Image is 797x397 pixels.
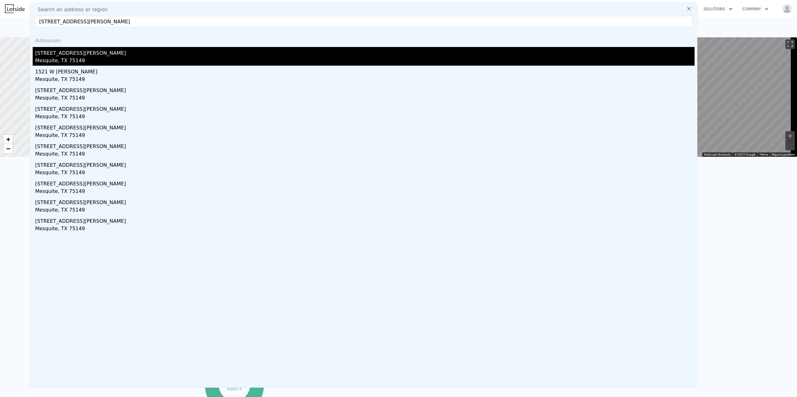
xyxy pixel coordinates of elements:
[35,47,695,57] div: [STREET_ADDRESS][PERSON_NAME]
[35,66,695,76] div: 1521 W [PERSON_NAME]
[35,94,695,103] div: Mesquite, TX 75149
[35,150,695,159] div: Mesquite, TX 75149
[35,84,695,94] div: [STREET_ADDRESS][PERSON_NAME]
[759,153,768,156] a: Terms (opens in new tab)
[35,159,695,169] div: [STREET_ADDRESS][PERSON_NAME]
[35,76,695,84] div: Mesquite, TX 75149
[35,132,695,140] div: Mesquite, TX 75149
[33,32,695,47] div: Addresses
[6,145,10,152] span: −
[3,144,13,153] a: Zoom out
[35,215,695,225] div: [STREET_ADDRESS][PERSON_NAME]
[35,206,695,215] div: Mesquite, TX 75149
[785,141,795,150] button: Zoom out
[35,196,695,206] div: [STREET_ADDRESS][PERSON_NAME]
[33,6,108,13] span: Search an address or region
[3,135,13,144] a: Zoom in
[704,152,731,157] button: Keyboard shortcuts
[772,153,795,156] a: Report a problem
[35,103,695,113] div: [STREET_ADDRESS][PERSON_NAME]
[5,4,25,13] img: Lotside
[35,225,695,234] div: Mesquite, TX 75149
[35,57,695,66] div: Mesquite, TX 75149
[785,40,795,49] button: Toggle fullscreen view
[35,169,695,178] div: Mesquite, TX 75149
[782,4,792,14] img: avatar
[35,178,695,188] div: [STREET_ADDRESS][PERSON_NAME]
[6,135,10,143] span: +
[734,153,756,156] span: © 2025 Google
[738,3,773,15] button: Company
[35,188,695,196] div: Mesquite, TX 75149
[35,113,695,122] div: Mesquite, TX 75149
[35,140,695,150] div: [STREET_ADDRESS][PERSON_NAME]
[785,131,795,141] button: Zoom in
[35,16,692,27] input: Enter an address, city, region, neighborhood or zip code
[699,3,738,15] button: Solutions
[227,386,242,391] tspan: equity
[35,122,695,132] div: [STREET_ADDRESS][PERSON_NAME]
